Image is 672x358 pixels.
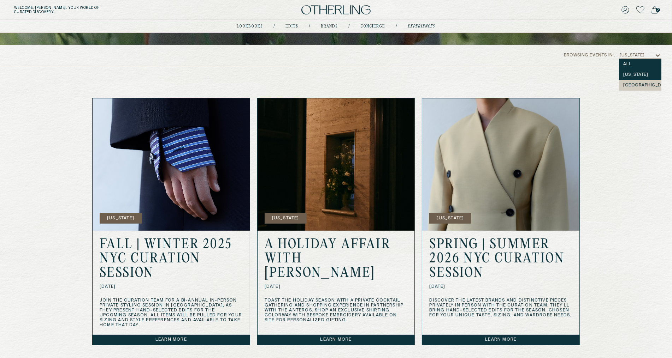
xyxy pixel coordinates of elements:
[309,24,311,29] div: /
[564,53,615,58] span: browsing events in :
[361,25,385,28] a: concierge
[623,62,657,67] div: All
[429,284,572,289] span: [DATE]
[408,25,435,28] a: experiences
[321,25,338,28] a: Brands
[258,98,415,231] img: background
[93,98,250,231] img: background
[656,8,660,12] span: 0
[100,298,243,328] p: Join the curation team for a bi-annual in-person private styling session in [GEOGRAPHIC_DATA], as...
[237,25,263,28] a: lookbooks
[286,25,299,28] a: Edits
[258,335,415,345] a: Learn more
[422,335,579,345] a: Learn more
[100,238,243,281] h2: FALL | WINTER 2025 NYC CURATION SESSION
[265,213,307,224] button: [US_STATE]
[652,5,658,15] a: 0
[429,213,471,224] button: [US_STATE]
[93,335,250,345] a: Learn more
[623,72,657,77] div: [US_STATE]
[100,213,142,224] button: [US_STATE]
[265,238,408,281] h2: A HOLIDAY AFFAIR WITH [PERSON_NAME]
[422,98,579,231] img: background
[396,24,397,29] div: /
[620,53,644,58] div: [US_STATE]
[265,284,408,289] span: [DATE]
[429,298,572,318] p: Discover the latest brands and distinctive pieces privately in person with the Curation team. The...
[429,238,572,281] h2: SPRING | SUMMER 2026 NYC CURATION SESSION
[301,5,371,15] img: logo
[349,24,350,29] div: /
[265,298,408,323] p: Toast the holiday season with a private cocktail gathering and shopping experience in partnership...
[274,24,275,29] div: /
[623,83,657,88] div: [GEOGRAPHIC_DATA]
[14,6,207,14] h5: Welcome, [PERSON_NAME] . Your world of curated discovery.
[100,284,243,289] span: [DATE]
